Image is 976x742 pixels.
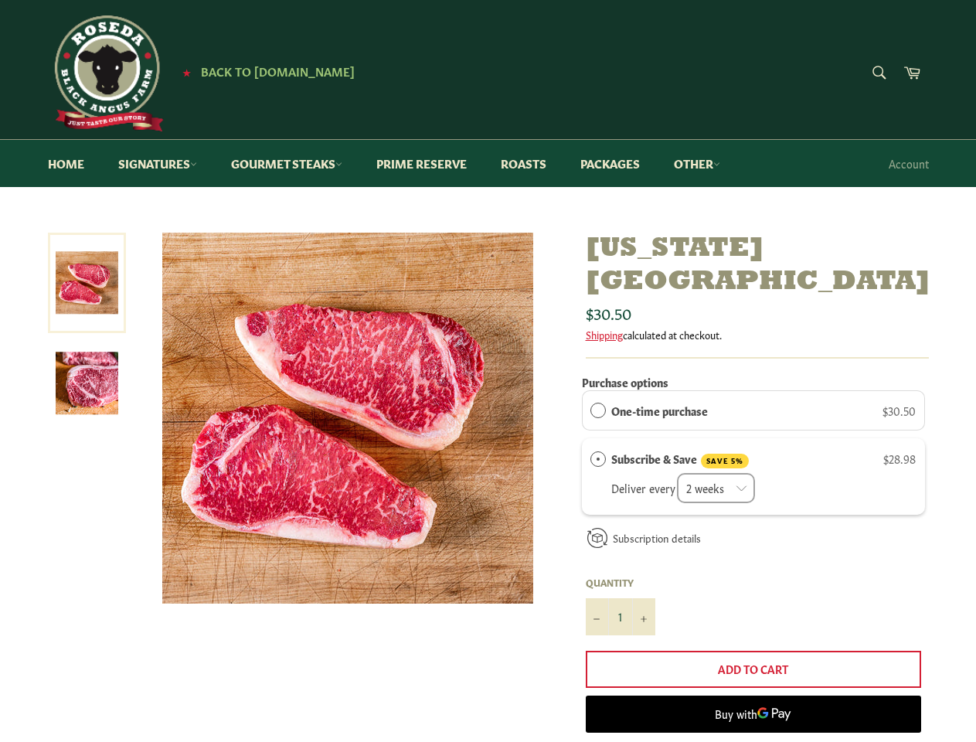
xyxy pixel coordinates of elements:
div: Subscribe & Save [590,450,606,467]
img: New York Strip [162,233,533,604]
span: $30.50 [586,301,631,323]
a: Gourmet Steaks [216,140,358,187]
a: ★ Back to [DOMAIN_NAME] [175,66,355,78]
span: $30.50 [882,403,916,418]
span: $28.98 [883,451,916,466]
select: Interval select [677,473,755,503]
label: Subscribe & Save [611,450,749,468]
span: Back to [DOMAIN_NAME] [201,63,355,79]
img: New York Strip [56,352,118,414]
h1: [US_STATE][GEOGRAPHIC_DATA] [586,233,929,299]
label: Purchase options [582,374,668,390]
a: Account [881,141,937,186]
button: Reduce item quantity by one [586,598,609,635]
a: Signatures [103,140,213,187]
a: Packages [565,140,655,187]
button: Increase item quantity by one [632,598,655,635]
label: Quantity [586,576,655,589]
span: SAVE 5% [701,454,749,468]
a: Home [32,140,100,187]
a: Roasts [485,140,562,187]
a: Other [658,140,736,187]
span: ★ [182,66,191,78]
div: One-time purchase [590,402,606,419]
label: Deliver every [611,480,675,495]
a: Prime Reserve [361,140,482,187]
span: Add to Cart [718,661,788,676]
img: Roseda Beef [48,15,164,131]
label: One-time purchase [611,402,708,419]
button: Add to Cart [586,651,921,688]
div: calculated at checkout. [586,328,929,342]
a: Shipping [586,327,623,342]
a: Subscription details [613,530,701,545]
